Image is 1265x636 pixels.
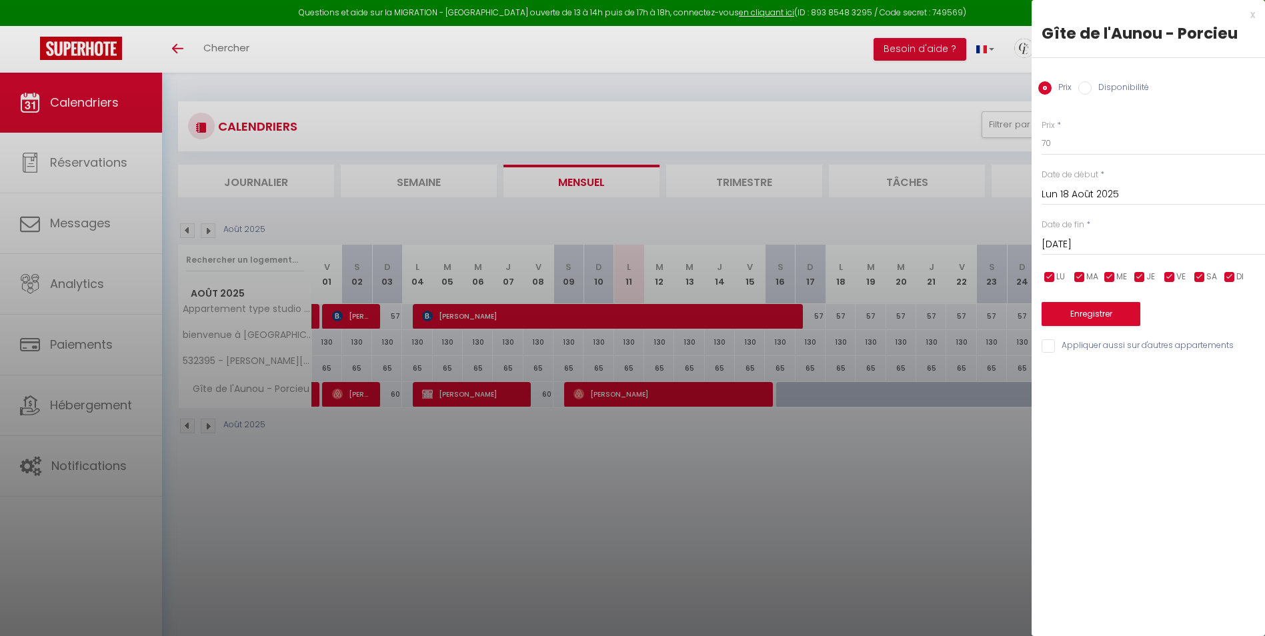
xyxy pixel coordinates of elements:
div: x [1032,7,1255,23]
span: SA [1206,271,1217,283]
label: Disponibilité [1092,81,1149,96]
label: Date de fin [1042,219,1084,231]
span: VE [1176,271,1186,283]
label: Prix [1042,119,1055,132]
button: Enregistrer [1042,302,1140,326]
iframe: LiveChat chat widget [1209,580,1265,636]
label: Prix [1052,81,1072,96]
span: DI [1236,271,1244,283]
span: ME [1116,271,1127,283]
span: LU [1056,271,1065,283]
div: Gîte de l'Aunou - Porcieu [1042,23,1255,44]
span: JE [1146,271,1155,283]
label: Date de début [1042,169,1098,181]
span: MA [1086,271,1098,283]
